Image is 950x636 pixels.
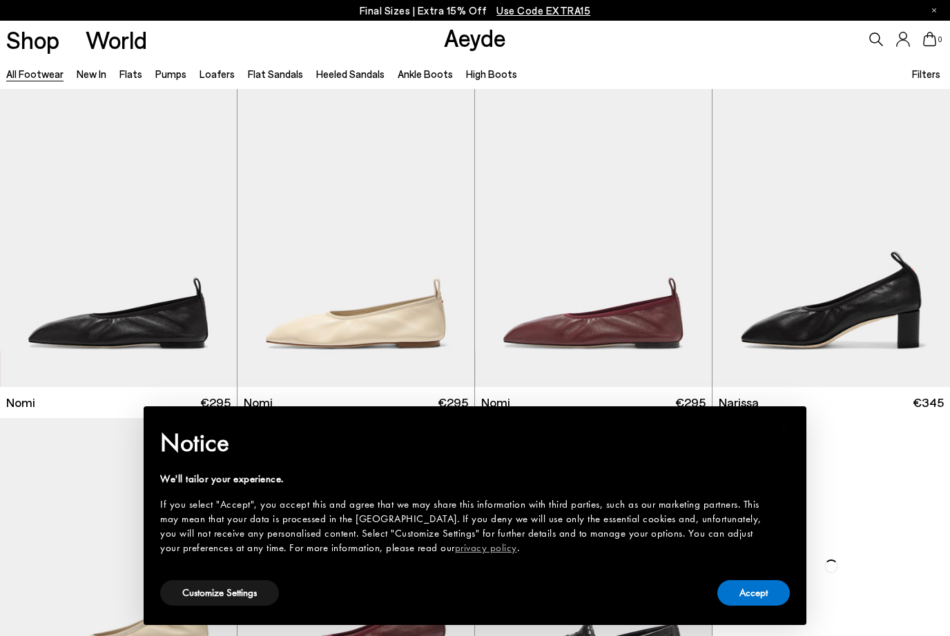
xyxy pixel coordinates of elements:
[768,410,801,444] button: Close this notice
[455,541,517,555] a: privacy policy
[160,497,768,555] div: If you select "Accept", you accept this and agree that we may share this information with third p...
[717,580,790,606] button: Accept
[160,580,279,606] button: Customize Settings
[780,416,789,437] span: ×
[160,425,768,461] h2: Notice
[160,472,768,486] div: We'll tailor your experience.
